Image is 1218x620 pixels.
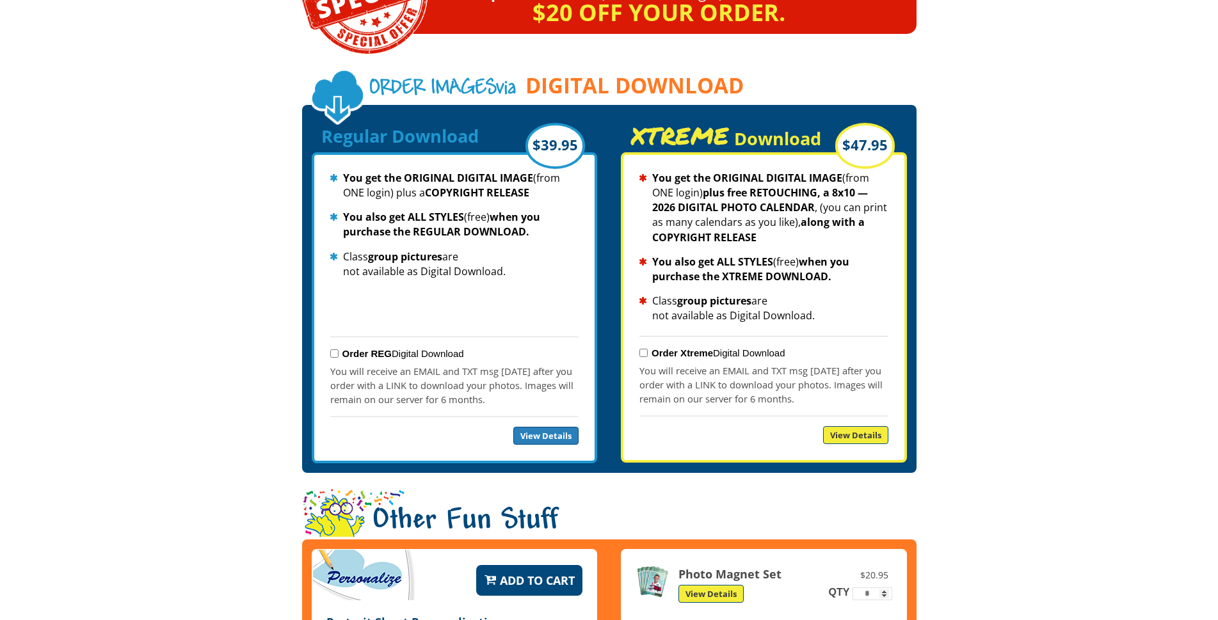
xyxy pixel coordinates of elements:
li: (from ONE login) , (you can print as many calendars as you like), [639,171,888,245]
h1: Other Fun Stuff [302,489,917,555]
strong: when you purchase the REGULAR DOWNLOAD. [343,210,540,239]
strong: Photo Magnet Set [678,566,781,582]
strong: COPYRIGHT RELEASE [425,186,529,200]
span: Regular Download [321,124,479,148]
strong: You also get ALL STYLES [652,255,773,269]
span: XTREME [630,126,730,145]
label: Digital Download [652,347,785,358]
p: You will receive an EMAIL and TXT msg [DATE] after you order with a LINK to download your photos.... [639,363,888,406]
strong: You also get ALL STYLES [343,210,464,224]
strong: group pictures [677,294,751,308]
strong: Order REG [342,348,392,359]
li: (free) [639,255,888,284]
div: $47.95 [835,123,895,169]
div: $39.95 [525,123,585,169]
span: DIGITAL DOWNLOAD [525,74,744,97]
li: (from ONE login) plus a [330,171,579,200]
a: View Details [513,427,579,445]
li: Class are not available as Digital Download. [639,294,888,323]
a: View Details [678,585,744,603]
strong: You get the ORIGINAL DIGITAL IMAGE [343,171,533,185]
li: (free) [330,210,579,239]
strong: You get the ORIGINAL DIGITAL IMAGE [652,171,842,185]
span: $20.95 [856,568,892,582]
span: Download [734,127,821,150]
strong: along with a COPYRIGHT RELEASE [652,215,865,244]
strong: Order Xtreme [652,347,713,358]
li: Class are not available as Digital Download. [330,250,579,279]
span: via [369,77,516,102]
strong: group pictures [368,250,442,264]
img: Photo Magnet Set [636,565,669,598]
strong: when you purchase the XTREME DOWNLOAD. [652,255,849,283]
label: QTY [828,587,850,598]
p: $20 off your order. [337,1,917,21]
label: Digital Download [342,348,464,359]
button: Add to Cart [476,565,582,596]
span: Order Images [369,77,496,100]
strong: plus free RETOUCHING, a 8x10 — 2026 DIGITAL PHOTO CALENDAR [652,186,868,214]
p: You will receive an EMAIL and TXT msg [DATE] after you order with a LINK to download your photos.... [330,364,579,406]
a: View Details [823,426,888,444]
